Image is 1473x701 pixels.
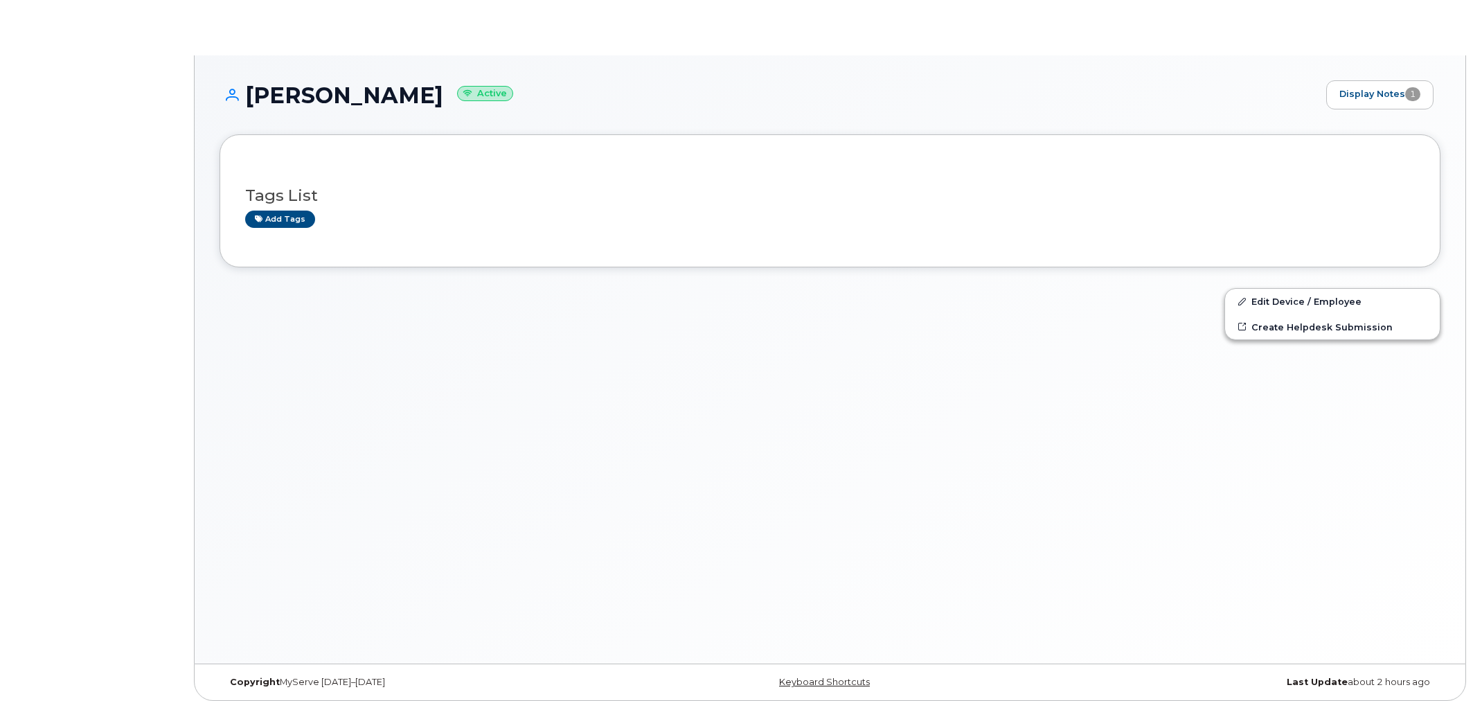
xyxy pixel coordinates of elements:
a: Add tags [245,211,315,228]
a: Create Helpdesk Submission [1225,314,1440,339]
span: 1 [1405,87,1420,101]
h3: Tags List [245,187,1415,204]
h1: [PERSON_NAME] [220,83,1319,107]
div: MyServe [DATE]–[DATE] [220,677,627,688]
a: Keyboard Shortcuts [779,677,870,687]
small: Active [457,86,513,102]
strong: Last Update [1287,677,1348,687]
a: Edit Device / Employee [1225,289,1440,314]
strong: Copyright [230,677,280,687]
a: Display Notes1 [1326,80,1434,109]
div: about 2 hours ago [1033,677,1440,688]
